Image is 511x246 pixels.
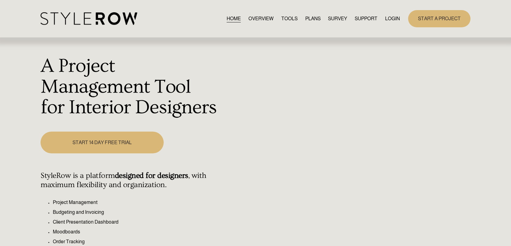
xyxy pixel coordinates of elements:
p: Client Presentation Dashboard [53,218,218,226]
h1: A Project Management Tool for Interior Designers [41,56,218,118]
p: Moodboards [53,228,218,236]
a: SURVEY [328,14,347,23]
a: LOGIN [385,14,400,23]
a: OVERVIEW [248,14,274,23]
h4: StyleRow is a platform , with maximum flexibility and organization. [41,171,218,190]
p: Budgeting and Invoicing [53,209,218,216]
p: Order Tracking [53,238,218,245]
p: Project Management [53,199,218,206]
span: SUPPORT [355,15,377,22]
img: StyleRow [41,12,137,25]
strong: designed for designers [115,171,188,180]
a: START 14 DAY FREE TRIAL [41,132,163,153]
a: TOOLS [281,14,298,23]
a: START A PROJECT [408,10,470,27]
a: HOME [227,14,241,23]
a: PLANS [305,14,321,23]
a: folder dropdown [355,14,377,23]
